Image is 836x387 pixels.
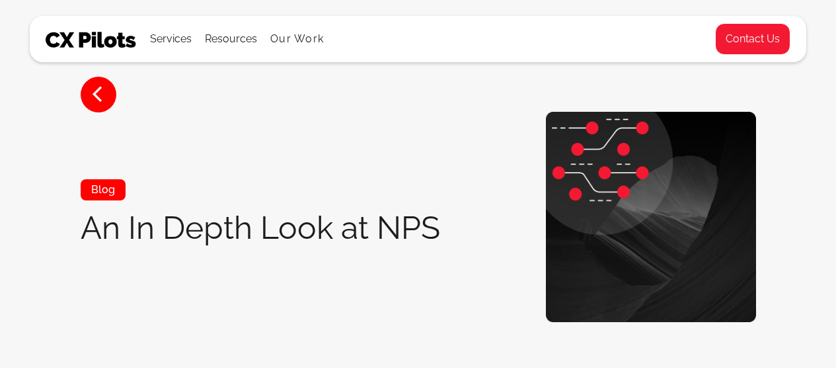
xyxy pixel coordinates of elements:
h1: An In Depth Look at NPS [81,210,440,245]
div: Resources [205,17,257,62]
a: Contact Us [715,23,790,55]
div: Services [150,17,192,62]
div: Blog [81,179,126,200]
div: Resources [205,30,257,48]
a: Our Work [270,33,324,45]
div: Services [150,30,192,48]
a: < [81,77,116,112]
